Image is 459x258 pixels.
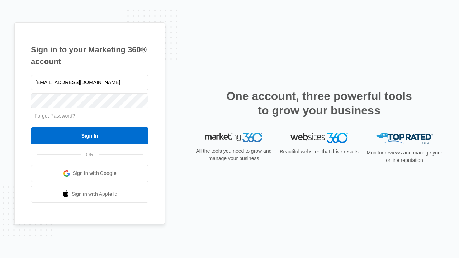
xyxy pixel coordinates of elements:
[205,133,262,143] img: Marketing 360
[31,165,148,182] a: Sign in with Google
[34,113,75,119] a: Forgot Password?
[31,186,148,203] a: Sign in with Apple Id
[279,148,359,156] p: Beautiful websites that drive results
[224,89,414,118] h2: One account, three powerful tools to grow your business
[31,44,148,67] h1: Sign in to your Marketing 360® account
[72,190,118,198] span: Sign in with Apple Id
[31,127,148,144] input: Sign In
[73,169,117,177] span: Sign in with Google
[31,75,148,90] input: Email
[376,133,433,144] img: Top Rated Local
[81,151,99,158] span: OR
[364,149,445,164] p: Monitor reviews and manage your online reputation
[290,133,348,143] img: Websites 360
[194,147,274,162] p: All the tools you need to grow and manage your business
